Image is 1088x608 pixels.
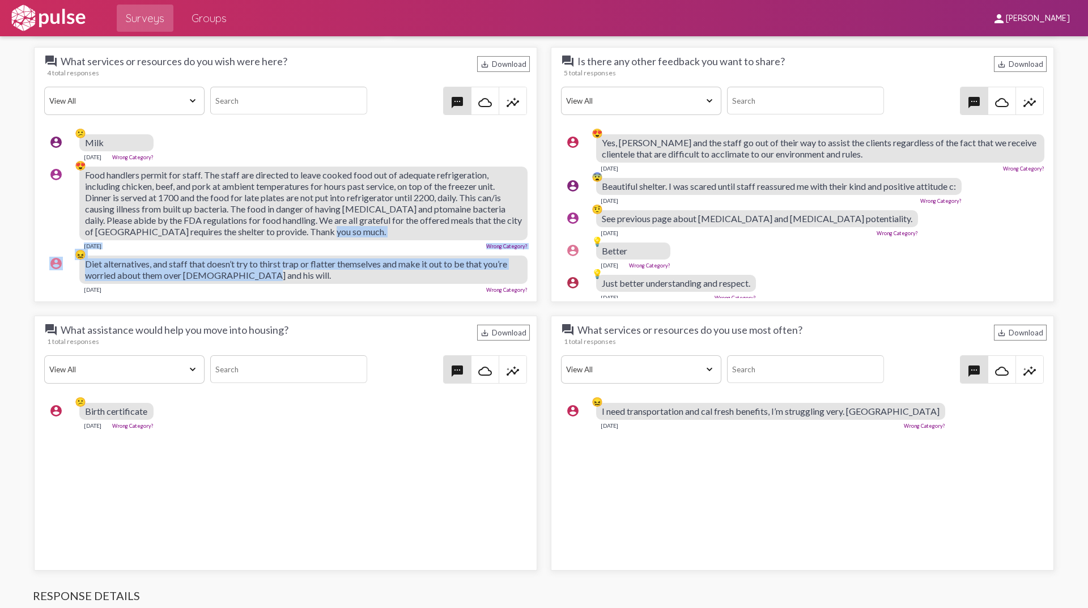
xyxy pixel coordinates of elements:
span: Milk [85,137,104,148]
div: 1 total responses [564,337,1047,346]
mat-icon: question_answer [561,54,575,68]
mat-icon: insights [506,364,520,378]
a: Wrong Category? [112,154,154,160]
a: Wrong Category? [920,198,962,204]
a: Wrong Category? [904,423,945,429]
div: 😖 [75,249,86,260]
span: Groups [192,8,227,28]
div: [DATE] [601,229,618,236]
mat-icon: question_answer [44,323,58,337]
mat-icon: account_circle [566,179,580,193]
span: Is there any other feedback you want to share? [561,54,785,68]
a: Wrong Category? [1003,165,1044,172]
mat-icon: person [992,12,1006,25]
span: Yes, [PERSON_NAME] and the staff go out of their way to assist the clients regardless of the fact... [602,137,1036,159]
input: Search [727,355,883,383]
mat-icon: textsms [967,96,981,109]
span: Just better understanding and respect. [602,278,750,288]
mat-icon: cloud_queue [478,96,492,109]
mat-icon: insights [1023,96,1036,109]
div: 4 total responses [47,69,530,77]
div: [DATE] [601,197,618,204]
mat-icon: insights [506,96,520,109]
a: Groups [182,5,236,32]
div: [DATE] [601,165,618,172]
span: Food handlers permit for staff. The staff are directed to leave cooked food out of adequate refri... [85,169,522,237]
span: See previous page about [MEDICAL_DATA] and [MEDICAL_DATA] potentiality. [602,213,912,224]
a: Wrong Category? [877,230,918,236]
div: Download [994,56,1047,72]
span: Surveys [126,8,164,28]
mat-icon: textsms [967,364,981,378]
span: What assistance would help you move into housing? [44,323,288,337]
div: 💡 [592,236,603,247]
a: Wrong Category? [112,423,154,429]
input: Search [727,87,883,114]
mat-icon: insights [1023,364,1036,378]
mat-icon: Download [997,329,1006,337]
span: What services or resources do you use most often? [561,323,802,337]
mat-icon: textsms [450,96,464,109]
mat-icon: textsms [450,364,464,378]
div: Download [477,325,530,341]
mat-icon: account_circle [49,257,63,270]
div: [DATE] [601,294,618,301]
span: I need transportation and cal fresh benefits, I’m struggling very. [GEOGRAPHIC_DATA] [602,406,940,416]
div: 🤨 [592,203,603,215]
mat-icon: Download [997,60,1006,69]
input: Search [210,355,367,383]
mat-icon: question_answer [561,323,575,337]
div: [DATE] [601,262,618,269]
a: Wrong Category? [486,243,528,249]
a: Surveys [117,5,173,32]
div: 😖 [592,396,603,407]
a: Wrong Category? [629,262,670,269]
span: Better [602,245,627,256]
div: 😕 [75,127,86,139]
div: 😨 [592,171,603,182]
div: [DATE] [84,422,101,429]
div: [DATE] [601,422,618,429]
div: 💡 [592,268,603,279]
span: [PERSON_NAME] [1006,14,1070,24]
div: 5 total responses [564,69,1047,77]
div: [DATE] [84,154,101,160]
mat-icon: account_circle [566,135,580,149]
input: Search [210,87,367,114]
a: Wrong Category? [715,295,756,301]
button: [PERSON_NAME] [983,7,1079,28]
div: Download [994,325,1047,341]
span: Beautiful shelter. I was scared until staff reassured me with their kind and positive attitude c: [602,181,956,192]
mat-icon: account_circle [49,135,63,149]
mat-icon: Download [481,329,489,337]
span: What services or resources do you wish were here? [44,54,287,68]
span: Diet alternatives, and staff that doesn’t try to thirst trap or flatter themselves and make it ou... [85,258,507,280]
mat-icon: account_circle [566,211,580,225]
div: Download [477,56,530,72]
div: 😍 [75,160,86,171]
div: [DATE] [84,286,101,293]
div: [DATE] [84,243,101,249]
span: Birth certificate [85,406,147,416]
img: white-logo.svg [9,4,87,32]
a: Wrong Category? [486,287,528,293]
div: 😕 [75,396,86,407]
mat-icon: account_circle [566,244,580,257]
mat-icon: cloud_queue [478,364,492,378]
mat-icon: account_circle [49,404,63,418]
div: 1 total responses [47,337,530,346]
mat-icon: cloud_queue [995,364,1009,378]
mat-icon: account_circle [49,168,63,181]
mat-icon: account_circle [566,404,580,418]
mat-icon: Download [481,60,489,69]
mat-icon: account_circle [566,276,580,290]
mat-icon: question_answer [44,54,58,68]
div: 😍 [592,127,603,139]
mat-icon: cloud_queue [995,96,1009,109]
